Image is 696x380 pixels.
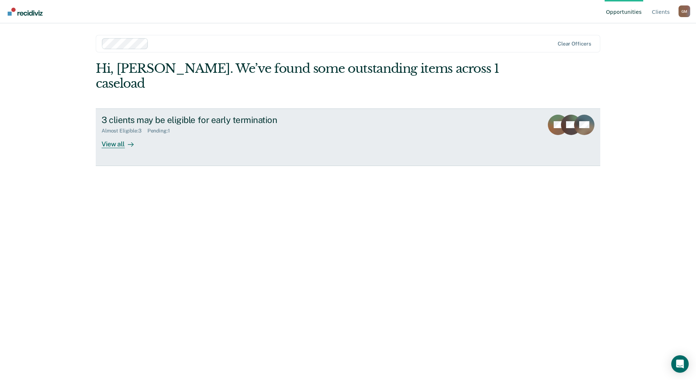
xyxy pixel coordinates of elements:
div: Open Intercom Messenger [671,355,689,373]
div: G M [679,5,690,17]
img: Recidiviz [8,8,43,16]
div: View all [102,134,142,148]
div: Pending : 1 [147,128,176,134]
div: Clear officers [558,41,591,47]
div: Hi, [PERSON_NAME]. We’ve found some outstanding items across 1 caseload [96,61,499,91]
button: Profile dropdown button [679,5,690,17]
div: Almost Eligible : 3 [102,128,147,134]
div: 3 clients may be eligible for early termination [102,115,357,125]
a: 3 clients may be eligible for early terminationAlmost Eligible:3Pending:1View all [96,108,600,166]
